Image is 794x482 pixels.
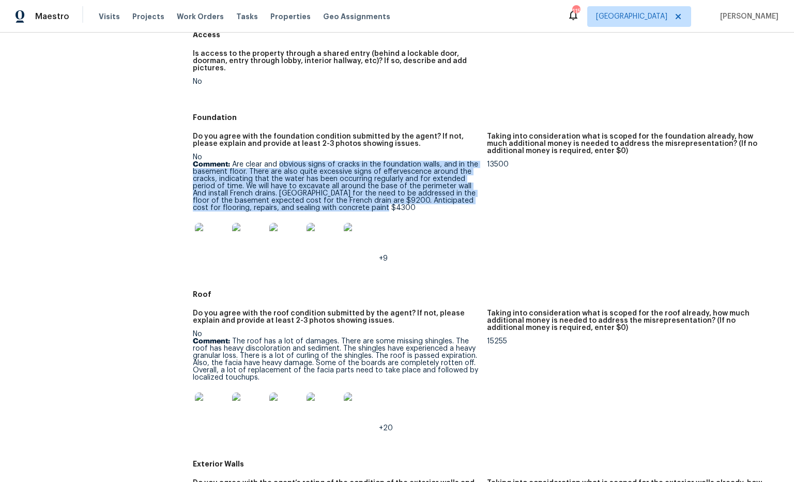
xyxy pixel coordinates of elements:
h5: Access [193,29,782,40]
b: Comment: [193,161,230,168]
h5: Roof [193,289,782,299]
div: 13500 [487,161,773,168]
div: No [193,154,479,262]
h5: Foundation [193,112,782,123]
span: [GEOGRAPHIC_DATA] [596,11,667,22]
span: Maestro [35,11,69,22]
div: 15255 [487,338,773,345]
h5: Taking into consideration what is scoped for the roof already, how much additional money is neede... [487,310,773,332]
span: Tasks [236,13,258,20]
span: Properties [270,11,311,22]
h5: Taking into consideration what is scoped for the foundation already, how much additional money is... [487,133,773,155]
div: 115 [572,6,579,17]
span: Geo Assignments [323,11,390,22]
span: +9 [379,255,388,262]
span: Work Orders [177,11,224,22]
span: Projects [132,11,164,22]
span: Visits [99,11,120,22]
span: [PERSON_NAME] [716,11,778,22]
b: Comment: [193,338,230,345]
div: No [193,78,479,85]
p: The roof has a lot of damages. There are some missing shingles. The roof has heavy discoloration ... [193,338,479,381]
span: +20 [379,425,393,432]
h5: Is access to the property through a shared entry (behind a lockable door, doorman, entry through ... [193,50,479,72]
p: Are clear and obvious signs of cracks in the foundation walls, and in the basement floor. There a... [193,161,479,212]
div: No [193,330,479,432]
h5: Do you agree with the roof condition submitted by the agent? If not, please explain and provide a... [193,310,479,324]
h5: Exterior Walls [193,459,782,469]
h5: Do you agree with the foundation condition submitted by the agent? If not, please explain and pro... [193,133,479,147]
